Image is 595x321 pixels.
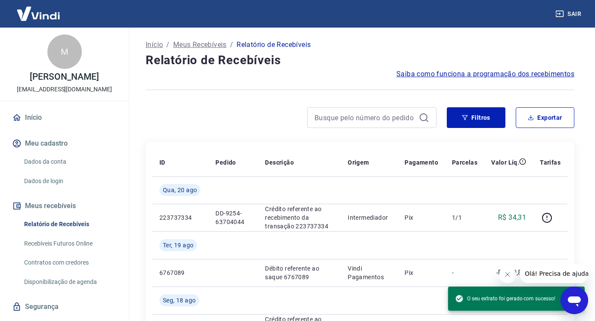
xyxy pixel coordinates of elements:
[499,266,516,283] iframe: Fechar mensagem
[452,158,477,167] p: Parcelas
[315,111,415,124] input: Busque pelo número do pedido
[163,296,196,305] span: Seg, 18 ago
[405,213,438,222] p: Pix
[10,108,118,127] a: Início
[452,268,477,277] p: -
[30,72,99,81] p: [PERSON_NAME]
[10,196,118,215] button: Meus recebíveis
[17,85,112,94] p: [EMAIL_ADDRESS][DOMAIN_NAME]
[146,52,574,69] h4: Relatório de Recebíveis
[496,268,526,278] p: -R$ 49,87
[265,264,334,281] p: Débito referente ao saque 6767089
[405,268,438,277] p: Pix
[348,158,369,167] p: Origem
[47,34,82,69] div: M
[163,241,193,249] span: Ter, 19 ago
[265,205,334,231] p: Crédito referente ao recebimento da transação 223737334
[447,107,505,128] button: Filtros
[554,6,585,22] button: Sair
[146,40,163,50] a: Início
[498,212,526,223] p: R$ 34,31
[455,294,555,303] span: O seu extrato foi gerado com sucesso!
[159,213,202,222] p: 223737334
[21,215,118,233] a: Relatório de Recebíveis
[21,153,118,171] a: Dados da conta
[237,40,311,50] p: Relatório de Recebíveis
[10,134,118,153] button: Meu cadastro
[540,158,561,167] p: Tarifas
[396,69,574,79] a: Saiba como funciona a programação dos recebimentos
[215,158,236,167] p: Pedido
[348,213,391,222] p: Intermediador
[21,172,118,190] a: Dados de login
[163,186,197,194] span: Qua, 20 ago
[21,254,118,271] a: Contratos com credores
[10,297,118,316] a: Segurança
[520,264,588,283] iframe: Mensagem da empresa
[230,40,233,50] p: /
[516,107,574,128] button: Exportar
[159,158,165,167] p: ID
[21,235,118,252] a: Recebíveis Futuros Online
[173,40,227,50] a: Meus Recebíveis
[405,158,438,167] p: Pagamento
[5,6,72,13] span: Olá! Precisa de ajuda?
[10,0,66,27] img: Vindi
[561,287,588,314] iframe: Botão para abrir a janela de mensagens
[265,158,294,167] p: Descrição
[348,264,391,281] p: Vindi Pagamentos
[491,158,519,167] p: Valor Líq.
[21,273,118,291] a: Disponibilização de agenda
[166,40,169,50] p: /
[159,268,202,277] p: 6767089
[215,209,251,226] p: DD-9254-63704044
[452,213,477,222] p: 1/1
